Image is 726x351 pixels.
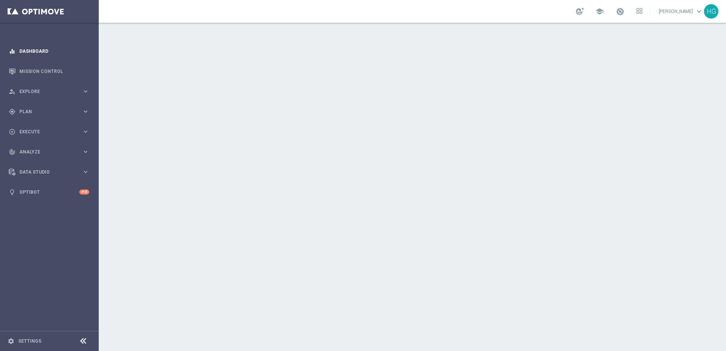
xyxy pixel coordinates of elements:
a: [PERSON_NAME]keyboard_arrow_down [658,6,704,17]
button: track_changes Analyze keyboard_arrow_right [8,149,90,155]
a: Optibot [19,182,79,202]
span: school [595,7,604,16]
button: lightbulb Optibot +10 [8,189,90,195]
i: lightbulb [9,189,16,196]
i: keyboard_arrow_right [82,88,89,95]
div: Mission Control [9,61,89,81]
i: track_changes [9,149,16,155]
span: Execute [19,130,82,134]
i: keyboard_arrow_right [82,168,89,175]
i: keyboard_arrow_right [82,128,89,135]
i: person_search [9,88,16,95]
a: Settings [18,339,41,343]
span: Data Studio [19,170,82,174]
i: play_circle_outline [9,128,16,135]
div: Execute [9,128,82,135]
div: Data Studio [9,169,82,175]
div: Plan [9,108,82,115]
i: gps_fixed [9,108,16,115]
div: Explore [9,88,82,95]
button: Mission Control [8,68,90,74]
button: equalizer Dashboard [8,48,90,54]
i: keyboard_arrow_right [82,148,89,155]
i: settings [8,338,14,345]
div: Dashboard [9,41,89,61]
div: Analyze [9,149,82,155]
span: Analyze [19,150,82,154]
div: +10 [79,190,89,194]
button: Data Studio keyboard_arrow_right [8,169,90,175]
button: person_search Explore keyboard_arrow_right [8,89,90,95]
i: keyboard_arrow_right [82,108,89,115]
span: keyboard_arrow_down [695,7,703,16]
span: Explore [19,89,82,94]
button: gps_fixed Plan keyboard_arrow_right [8,109,90,115]
i: equalizer [9,48,16,55]
button: play_circle_outline Execute keyboard_arrow_right [8,129,90,135]
a: Mission Control [19,61,89,81]
a: Dashboard [19,41,89,61]
span: Plan [19,109,82,114]
div: Optibot [9,182,89,202]
div: HG [704,4,718,19]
